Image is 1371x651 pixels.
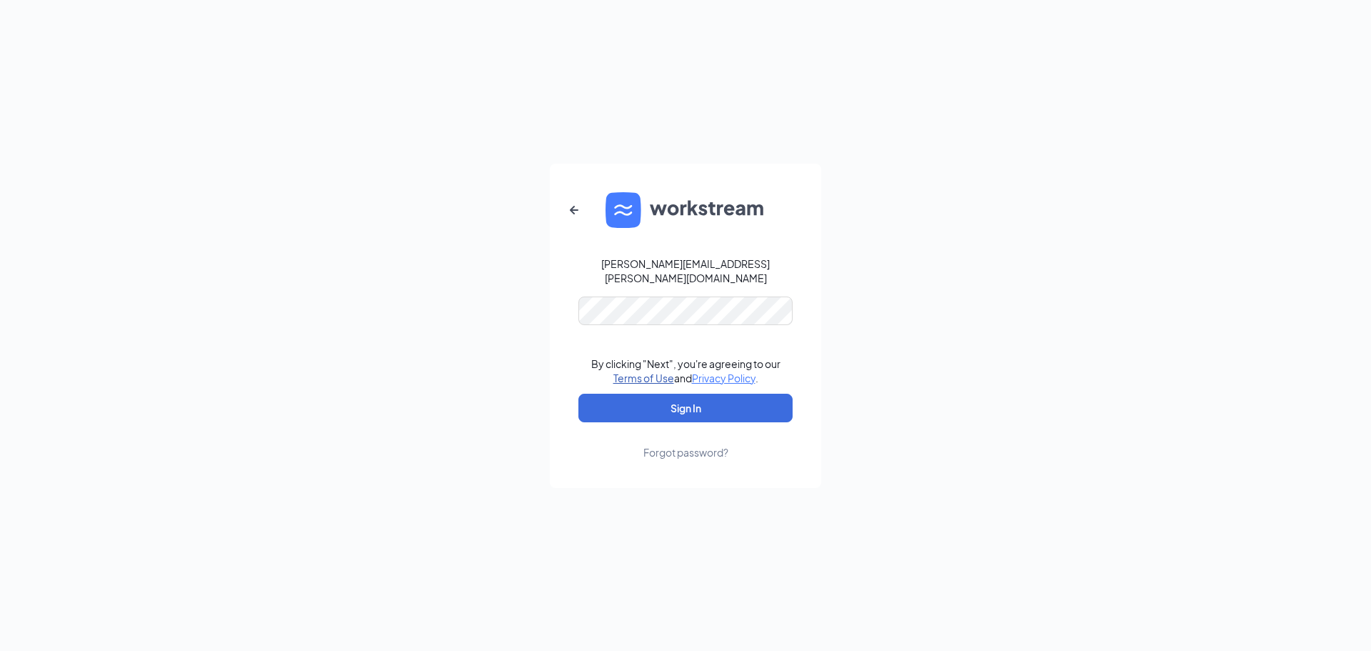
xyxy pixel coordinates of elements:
a: Terms of Use [613,372,674,384]
button: Sign In [578,394,793,422]
div: Forgot password? [643,445,728,459]
div: [PERSON_NAME][EMAIL_ADDRESS][PERSON_NAME][DOMAIN_NAME] [578,257,793,285]
div: By clicking "Next", you're agreeing to our and . [591,357,780,385]
a: Privacy Policy [692,372,755,384]
img: WS logo and Workstream text [606,192,765,228]
button: ArrowLeftNew [557,193,591,227]
a: Forgot password? [643,422,728,459]
svg: ArrowLeftNew [566,202,583,219]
